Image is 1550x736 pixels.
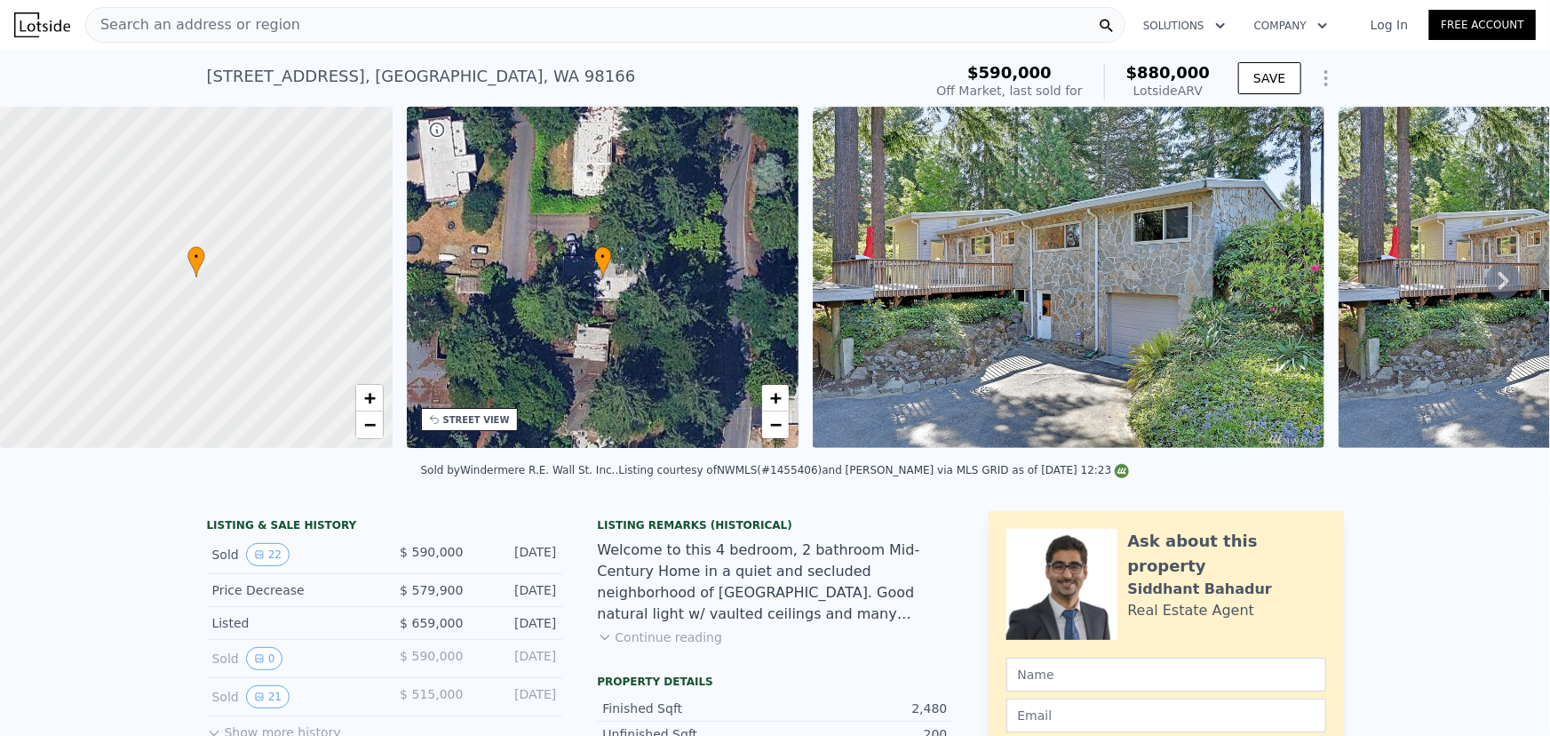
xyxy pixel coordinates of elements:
[618,464,1129,476] div: Listing courtesy of NWMLS (#1455406) and [PERSON_NAME] via MLS GRID as of [DATE] 12:23
[212,543,370,566] div: Sold
[478,685,557,708] div: [DATE]
[246,685,290,708] button: View historical data
[356,385,383,412] a: Zoom in
[1308,60,1344,96] button: Show Options
[598,540,953,625] div: Welcome to this 4 bedroom, 2 bathroom Mid-Century Home in a quiet and secluded neighborhood of [G...
[400,583,463,597] span: $ 579,900
[207,64,636,89] div: [STREET_ADDRESS] , [GEOGRAPHIC_DATA] , WA 98166
[594,246,612,277] div: •
[594,249,612,265] span: •
[212,581,370,599] div: Price Decrease
[207,518,562,536] div: LISTING & SALE HISTORY
[421,464,619,476] div: Sold by Windermere R.E. Wall St. Inc. .
[478,543,557,566] div: [DATE]
[1349,16,1429,34] a: Log In
[356,412,383,438] a: Zoom out
[1128,600,1255,621] div: Real Estate Agent
[1128,579,1273,600] div: Siddhant Bahadur
[478,647,557,670] div: [DATE]
[400,545,463,559] span: $ 590,000
[603,700,775,717] div: Finished Sqft
[770,413,782,436] span: −
[762,412,789,438] a: Zoom out
[478,614,557,632] div: [DATE]
[1006,699,1326,732] input: Email
[1240,10,1342,42] button: Company
[1126,63,1211,82] span: $880,000
[775,700,948,717] div: 2,480
[14,12,70,37] img: Lotside
[967,63,1052,82] span: $590,000
[187,246,205,277] div: •
[400,616,463,630] span: $ 659,000
[478,581,557,599] div: [DATE]
[1115,464,1129,478] img: NWMLS Logo
[762,385,789,412] a: Zoom in
[363,413,375,436] span: −
[212,647,370,670] div: Sold
[598,675,953,689] div: Property details
[212,685,370,708] div: Sold
[937,82,1083,100] div: Off Market, last sold for
[363,387,375,409] span: +
[246,647,283,670] button: View historical data
[598,518,953,532] div: Listing Remarks (Historical)
[1429,10,1536,40] a: Free Account
[813,107,1324,448] img: Sale: 118366582 Parcel: 97831429
[246,543,290,566] button: View historical data
[598,628,723,646] button: Continue reading
[400,687,463,701] span: $ 515,000
[400,649,463,663] span: $ 590,000
[212,614,370,632] div: Listed
[770,387,782,409] span: +
[1238,62,1300,94] button: SAVE
[1129,10,1240,42] button: Solutions
[1006,658,1326,692] input: Name
[187,249,205,265] span: •
[1126,82,1211,100] div: Lotside ARV
[86,14,300,36] span: Search an address or region
[1128,529,1326,579] div: Ask about this property
[443,413,510,427] div: STREET VIEW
